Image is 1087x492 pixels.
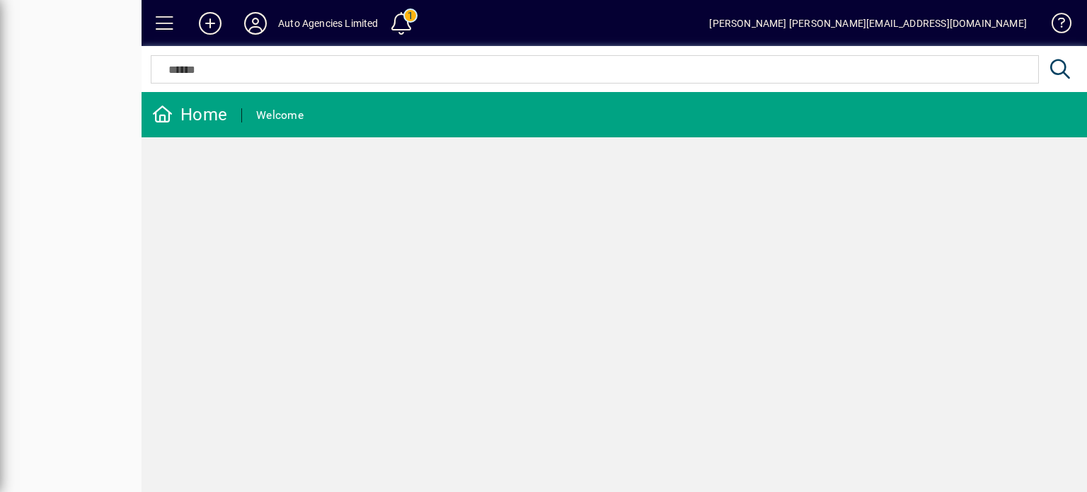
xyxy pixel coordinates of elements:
a: Knowledge Base [1041,3,1069,49]
div: Home [152,103,227,126]
button: Profile [233,11,278,36]
div: [PERSON_NAME] [PERSON_NAME][EMAIL_ADDRESS][DOMAIN_NAME] [709,12,1027,35]
div: Welcome [256,104,304,127]
div: Auto Agencies Limited [278,12,379,35]
button: Add [188,11,233,36]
